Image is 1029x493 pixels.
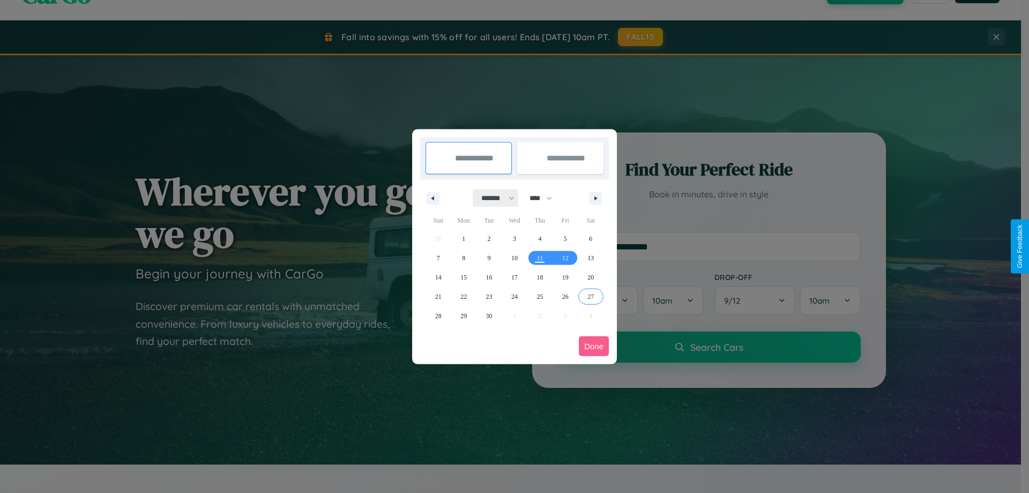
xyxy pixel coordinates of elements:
button: 6 [578,229,603,248]
span: 17 [511,268,518,287]
button: 15 [451,268,476,287]
span: 4 [538,229,541,248]
button: 28 [426,306,451,326]
button: 27 [578,287,603,306]
span: Sun [426,212,451,229]
span: 25 [536,287,543,306]
span: 12 [562,248,569,268]
button: 19 [553,268,578,287]
span: Wed [502,212,527,229]
span: 2 [488,229,491,248]
button: 12 [553,248,578,268]
button: 20 [578,268,603,287]
span: 30 [486,306,493,326]
span: 19 [562,268,569,287]
button: 16 [476,268,502,287]
button: 18 [527,268,553,287]
button: 2 [476,229,502,248]
span: 26 [562,287,569,306]
span: 13 [587,248,594,268]
span: Fri [553,212,578,229]
span: Mon [451,212,476,229]
button: 1 [451,229,476,248]
span: 9 [488,248,491,268]
button: 14 [426,268,451,287]
button: 22 [451,287,476,306]
button: 7 [426,248,451,268]
span: 1 [462,229,465,248]
span: 28 [435,306,442,326]
button: 23 [476,287,502,306]
button: 21 [426,287,451,306]
button: 8 [451,248,476,268]
span: 15 [460,268,467,287]
button: 30 [476,306,502,326]
button: Done [579,336,609,356]
button: 29 [451,306,476,326]
div: Give Feedback [1016,225,1024,268]
span: 5 [564,229,567,248]
span: 11 [537,248,543,268]
button: 9 [476,248,502,268]
span: 27 [587,287,594,306]
span: 10 [511,248,518,268]
button: 17 [502,268,527,287]
span: 23 [486,287,493,306]
span: 18 [536,268,543,287]
span: Tue [476,212,502,229]
button: 26 [553,287,578,306]
span: 8 [462,248,465,268]
span: 22 [460,287,467,306]
span: 7 [437,248,440,268]
button: 3 [502,229,527,248]
span: 20 [587,268,594,287]
span: 3 [513,229,516,248]
button: 4 [527,229,553,248]
button: 5 [553,229,578,248]
span: 29 [460,306,467,326]
span: 21 [435,287,442,306]
span: Thu [527,212,553,229]
button: 24 [502,287,527,306]
span: 6 [589,229,592,248]
button: 25 [527,287,553,306]
span: 24 [511,287,518,306]
span: Sat [578,212,603,229]
button: 13 [578,248,603,268]
button: 10 [502,248,527,268]
button: 11 [527,248,553,268]
span: 14 [435,268,442,287]
span: 16 [486,268,493,287]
